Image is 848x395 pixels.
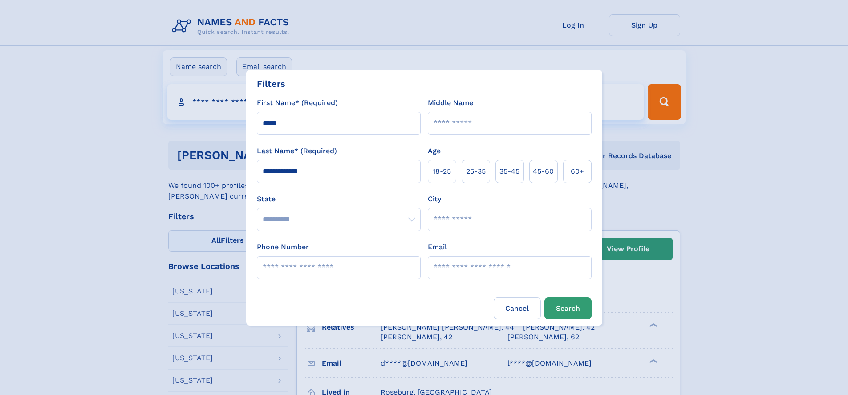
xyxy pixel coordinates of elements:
[257,194,421,204] label: State
[499,166,519,177] span: 35‑45
[257,242,309,252] label: Phone Number
[257,77,285,90] div: Filters
[428,242,447,252] label: Email
[257,146,337,156] label: Last Name* (Required)
[428,98,473,108] label: Middle Name
[257,98,338,108] label: First Name* (Required)
[428,194,441,204] label: City
[533,166,554,177] span: 45‑60
[544,297,592,319] button: Search
[466,166,486,177] span: 25‑35
[571,166,584,177] span: 60+
[433,166,451,177] span: 18‑25
[494,297,541,319] label: Cancel
[428,146,441,156] label: Age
